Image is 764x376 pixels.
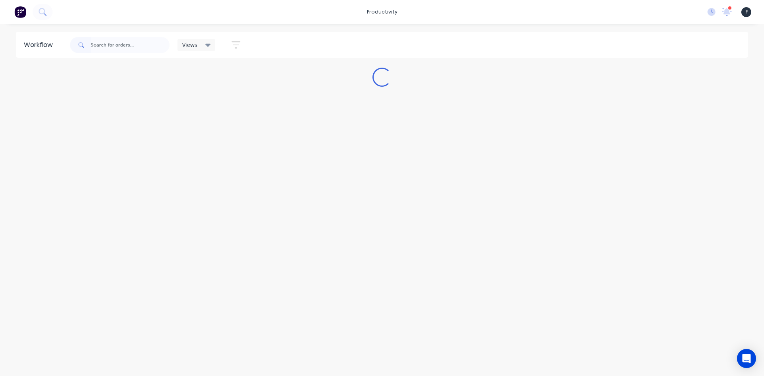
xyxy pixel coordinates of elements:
[24,40,57,50] div: Workflow
[737,349,756,368] div: Open Intercom Messenger
[91,37,170,53] input: Search for orders...
[14,6,26,18] img: Factory
[745,8,748,16] span: F
[182,41,197,49] span: Views
[363,6,401,18] div: productivity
